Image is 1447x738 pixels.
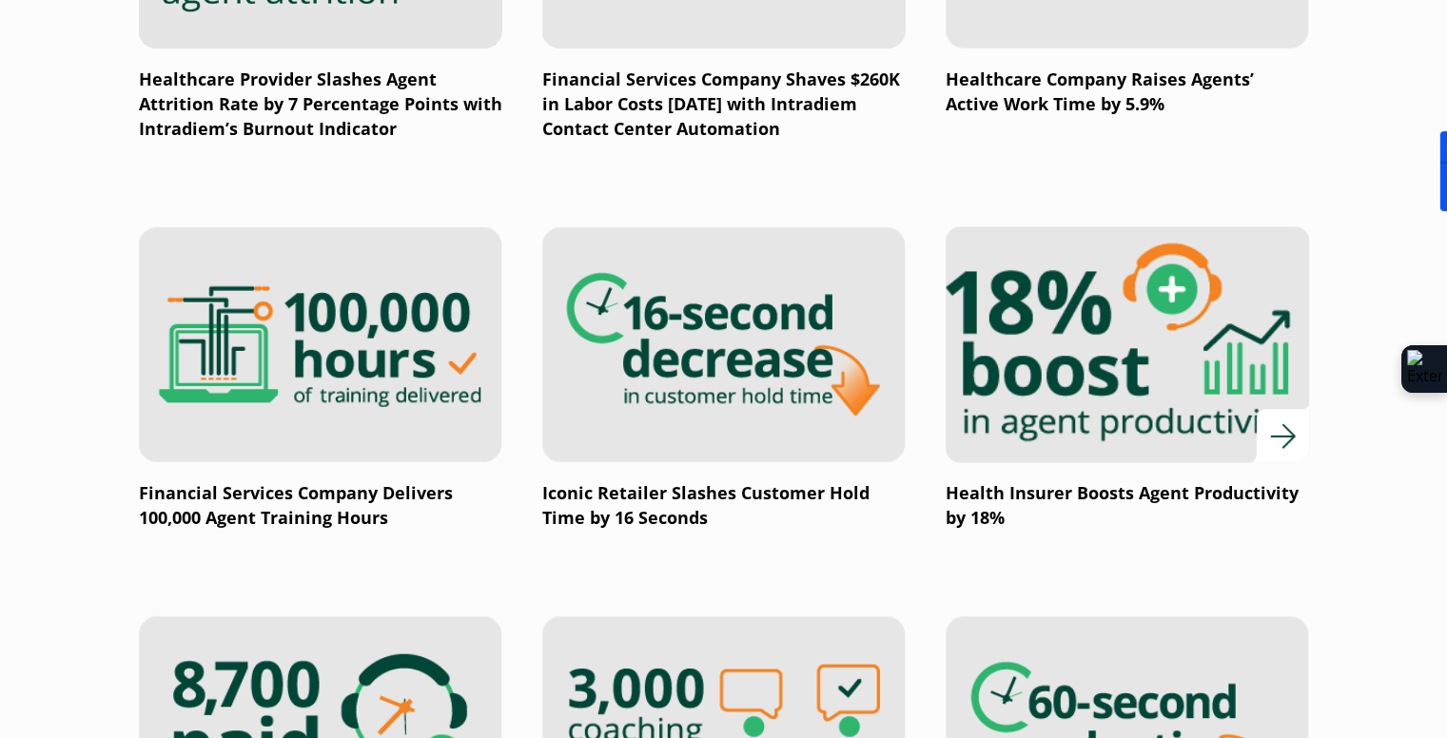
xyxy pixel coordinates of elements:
p: Healthcare Provider Slashes Agent Attrition Rate by 7 Percentage Points with Intradiem’s Burnout ... [139,68,502,142]
a: Iconic Retailer Slashes Customer Hold Time by 16 Seconds [542,226,906,531]
p: Healthcare Company Raises Agents’ Active Work Time by 5.9% [946,68,1309,117]
p: Health Insurer Boosts Agent Productivity by 18% [946,481,1309,531]
a: Financial Services Company Delivers 100,000 Agent Training Hours [139,226,502,531]
p: Iconic Retailer Slashes Customer Hold Time by 16 Seconds [542,481,906,531]
img: Extension Icon [1407,350,1441,388]
p: Financial Services Company Delivers 100,000 Agent Training Hours [139,481,502,531]
p: Financial Services Company Shaves $260K in Labor Costs [DATE] with Intradiem Contact Center Autom... [542,68,906,142]
a: Health Insurer Boosts Agent Productivity by 18% [946,226,1309,531]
